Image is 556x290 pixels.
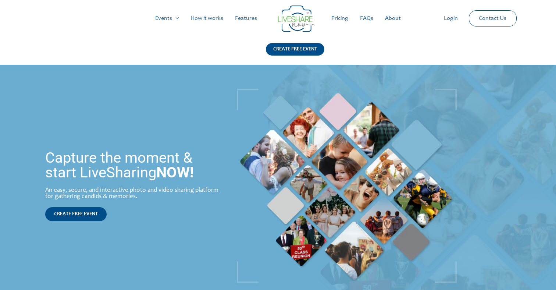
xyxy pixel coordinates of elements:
span: CREATE FREE EVENT [54,212,98,217]
nav: Site Navigation [13,7,543,30]
a: Features [229,7,263,30]
a: About [379,7,407,30]
a: FAQs [354,7,379,30]
a: Contact Us [473,11,512,26]
div: An easy, secure, and interactive photo and video sharing platform for gathering candids & memories. [45,187,221,200]
a: Pricing [325,7,354,30]
a: How it works [185,7,229,30]
a: Events [149,7,185,30]
a: CREATE FREE EVENT [45,207,107,221]
img: LiveShare logo - Capture & Share Event Memories [278,6,315,32]
img: Live Photobooth [237,89,457,283]
a: CREATE FREE EVENT [266,43,324,65]
div: CREATE FREE EVENT [266,43,324,56]
strong: NOW! [156,164,194,181]
a: Login [438,7,464,30]
h1: Capture the moment & start LiveSharing [45,151,221,180]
